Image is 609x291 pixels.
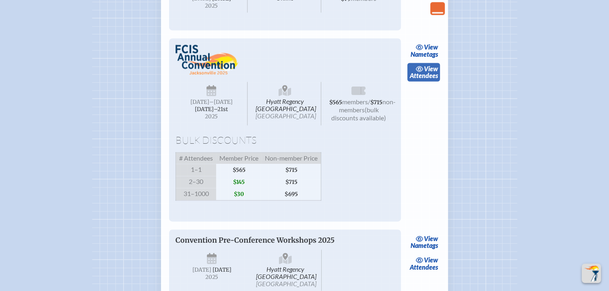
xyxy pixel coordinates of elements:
span: Hyatt Regency [GEOGRAPHIC_DATA] [249,82,321,125]
a: viewAttendees [407,63,440,81]
span: 2–30 [176,176,217,188]
a: viewAttendees [407,254,440,273]
span: 1–1 [176,164,217,176]
span: non-members [339,98,395,114]
span: [GEOGRAPHIC_DATA] [256,280,316,287]
span: Member Price [216,153,262,164]
span: / [368,98,370,105]
span: 31–1000 [176,188,217,200]
span: $565 [216,164,262,176]
span: $145 [216,176,262,188]
span: $715 [262,176,321,188]
span: view [424,256,438,264]
span: [DATE] [192,266,211,273]
span: –[DATE] [209,99,233,105]
span: Convention Pre-Conference Workshops 2025 [175,236,334,245]
span: $30 [216,188,262,200]
img: FCIS Convention 2025 [175,45,238,75]
h1: Bulk Discounts [175,135,394,146]
span: 2025 [182,274,242,280]
span: 2025 [182,114,241,120]
span: [GEOGRAPHIC_DATA] [256,112,316,120]
a: viewNametags [408,233,440,251]
span: [DATE]–⁠21st [195,106,228,113]
span: [DATE] [190,99,209,105]
span: $715 [262,164,321,176]
span: # Attendees [176,153,217,164]
span: view [424,235,438,242]
span: [DATE] [212,266,231,273]
button: Scroll Top [582,264,601,283]
span: 2025 [182,3,241,9]
a: viewNametags [408,41,440,60]
span: members [342,98,368,105]
span: $695 [262,188,321,200]
span: $715 [370,99,382,106]
span: Non-member Price [262,153,321,164]
span: (bulk discounts available) [331,106,386,122]
span: $565 [329,99,342,106]
img: To the top [583,265,599,281]
span: view [424,43,438,51]
span: Hyatt Regency [GEOGRAPHIC_DATA] [250,250,322,291]
span: view [424,65,438,72]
